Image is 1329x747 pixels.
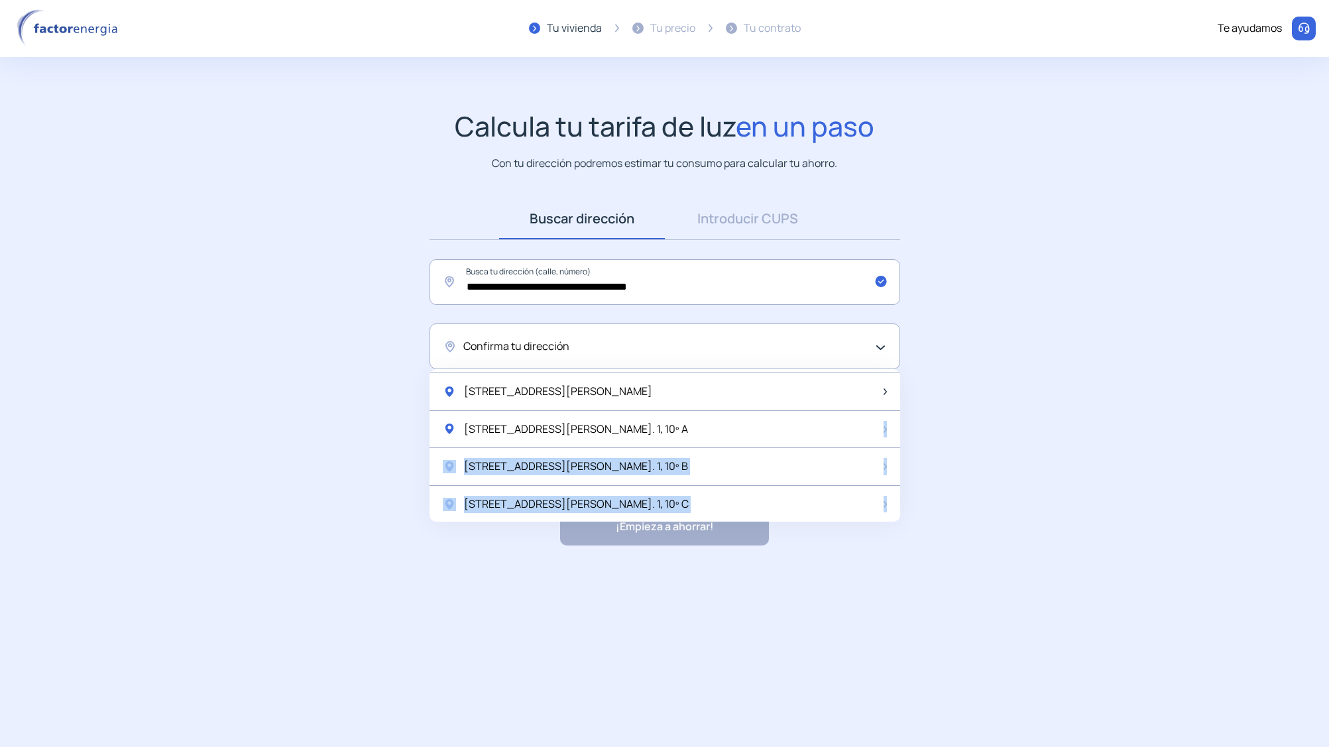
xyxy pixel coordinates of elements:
[1218,20,1282,37] div: Te ayudamos
[547,20,602,37] div: Tu vivienda
[736,107,874,144] span: en un paso
[464,383,652,400] span: [STREET_ADDRESS][PERSON_NAME]
[13,9,126,48] img: logo factor
[665,198,831,239] a: Introducir CUPS
[884,426,887,433] img: arrow-next-item.svg
[744,20,801,37] div: Tu contrato
[443,498,456,511] img: location-pin-green.svg
[455,110,874,143] h1: Calcula tu tarifa de luz
[1297,22,1310,35] img: llamar
[499,198,665,239] a: Buscar dirección
[443,385,456,398] img: location-pin-green.svg
[884,501,887,508] img: arrow-next-item.svg
[884,463,887,470] img: arrow-next-item.svg
[464,421,688,438] span: [STREET_ADDRESS][PERSON_NAME]. 1, 10º A
[463,338,569,355] span: Confirma tu dirección
[443,460,456,473] img: location-pin-green.svg
[650,20,695,37] div: Tu precio
[464,458,688,475] span: [STREET_ADDRESS][PERSON_NAME]. 1, 10º B
[443,422,456,435] img: location-pin-green.svg
[492,155,837,172] p: Con tu dirección podremos estimar tu consumo para calcular tu ahorro.
[464,496,689,513] span: [STREET_ADDRESS][PERSON_NAME]. 1, 10º C
[884,388,887,395] img: arrow-next-item.svg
